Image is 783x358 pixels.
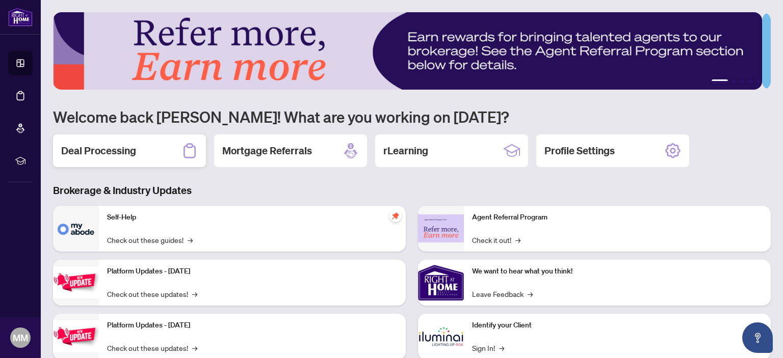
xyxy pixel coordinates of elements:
[107,288,197,299] a: Check out these updates!→
[53,12,762,90] img: Slide 0
[107,266,398,277] p: Platform Updates - [DATE]
[472,266,763,277] p: We want to hear what you think!
[528,288,533,299] span: →
[53,320,99,352] img: Platform Updates - July 8, 2025
[742,322,773,353] button: Open asap
[107,234,193,245] a: Check out these guides!→
[472,234,520,245] a: Check it out!→
[192,342,197,353] span: →
[53,183,771,198] h3: Brokerage & Industry Updates
[712,79,728,84] button: 1
[107,342,197,353] a: Check out these updates!→
[472,212,763,223] p: Agent Referral Program
[53,107,771,126] h1: Welcome back [PERSON_NAME]! What are you working on [DATE]?
[472,342,504,353] a: Sign In!→
[8,8,33,26] img: logo
[515,234,520,245] span: →
[472,288,533,299] a: Leave Feedback→
[756,79,761,84] button: 5
[222,144,312,158] h2: Mortgage Referrals
[107,212,398,223] p: Self-Help
[53,266,99,298] img: Platform Updates - July 21, 2025
[13,331,28,345] span: MM
[53,206,99,252] img: Self-Help
[748,79,752,84] button: 4
[544,144,615,158] h2: Profile Settings
[740,79,744,84] button: 3
[418,214,464,242] img: Agent Referral Program
[732,79,736,84] button: 2
[472,320,763,331] p: Identify your Client
[61,144,136,158] h2: Deal Processing
[188,234,193,245] span: →
[107,320,398,331] p: Platform Updates - [DATE]
[499,342,504,353] span: →
[192,288,197,299] span: →
[418,260,464,306] img: We want to hear what you think!
[389,210,402,222] span: pushpin
[383,144,428,158] h2: rLearning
